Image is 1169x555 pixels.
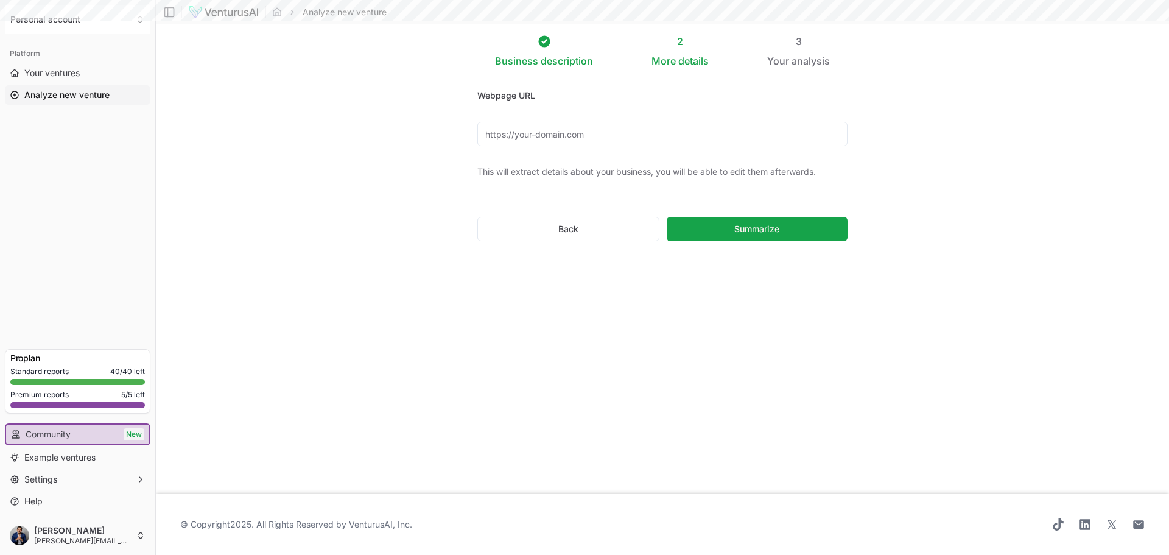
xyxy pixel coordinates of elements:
[651,54,676,68] span: More
[734,223,779,235] span: Summarize
[477,166,848,178] p: This will extract details about your business, you will be able to edit them afterwards.
[5,448,150,467] a: Example ventures
[24,451,96,464] span: Example ventures
[10,352,145,364] h3: Pro plan
[667,217,848,241] button: Summarize
[10,390,69,400] span: Premium reports
[5,63,150,83] a: Your ventures
[6,425,149,444] a: CommunityNew
[124,428,144,440] span: New
[5,492,150,511] a: Help
[767,54,789,68] span: Your
[541,55,593,67] span: description
[24,67,80,79] span: Your ventures
[477,90,535,101] label: Webpage URL
[477,217,659,241] button: Back
[5,85,150,105] a: Analyze new venture
[24,89,110,101] span: Analyze new venture
[26,428,71,440] span: Community
[678,55,709,67] span: details
[121,390,145,400] span: 5 / 5 left
[495,54,538,68] span: Business
[5,470,150,489] button: Settings
[10,526,29,545] img: ACg8ocL3WiEshd9CCjDOGpMVvs9F1-ka5eMiU83UgMKJDBd5Hu873C9X=s96-c
[651,34,709,49] div: 2
[10,367,69,376] span: Standard reports
[477,122,848,146] input: https://your-domain.com
[5,44,150,63] div: Platform
[180,518,412,531] span: © Copyright 2025 . All Rights Reserved by .
[767,34,830,49] div: 3
[34,536,131,546] span: [PERSON_NAME][EMAIL_ADDRESS][PERSON_NAME][DOMAIN_NAME]
[24,473,57,486] span: Settings
[349,519,410,529] a: VenturusAI, Inc
[792,55,830,67] span: analysis
[34,525,131,536] span: [PERSON_NAME]
[5,521,150,550] button: [PERSON_NAME][PERSON_NAME][EMAIL_ADDRESS][PERSON_NAME][DOMAIN_NAME]
[24,495,43,507] span: Help
[110,367,145,376] span: 40 / 40 left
